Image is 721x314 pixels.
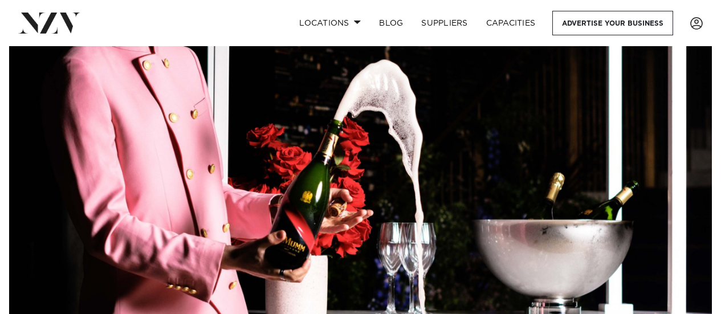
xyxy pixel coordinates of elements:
a: Advertise your business [552,11,673,35]
a: BLOG [370,11,412,35]
a: Capacities [477,11,545,35]
img: nzv-logo.png [18,13,80,33]
a: SUPPLIERS [412,11,476,35]
a: Locations [290,11,370,35]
